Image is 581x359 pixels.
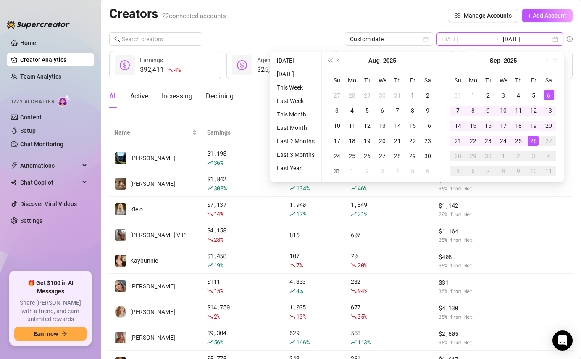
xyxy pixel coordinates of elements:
button: Earn nowarrow-right [14,327,87,341]
span: dollar-circle [120,60,130,70]
input: End date [503,34,551,44]
div: 26 [362,151,372,161]
div: 17 [498,121,508,131]
th: Mo [465,73,481,88]
div: 13 [544,106,554,116]
div: 6 [468,166,478,176]
span: 19 % [214,261,223,269]
div: 5 [362,106,372,116]
li: [DATE] [273,69,318,79]
div: Declining [206,91,234,101]
td: 2025-09-06 [420,164,435,179]
span: $ 408 [439,252,498,261]
div: 2 [423,90,433,100]
div: 18 [513,121,523,131]
span: fall [167,67,173,73]
div: 23 [483,136,493,146]
div: 30 [377,90,387,100]
div: Agency Revenue [257,55,309,65]
button: Choose a year [383,52,396,69]
td: 2025-10-07 [481,164,496,179]
div: 29 [468,151,478,161]
img: Amy Pond [115,306,126,318]
img: Kat Hobbs [115,280,126,292]
div: 15 [468,121,478,131]
td: 2025-08-20 [375,133,390,148]
div: 28 [392,151,402,161]
span: 36 % [214,158,223,166]
div: 20 [544,121,554,131]
a: Setup [20,127,36,134]
span: thunderbolt [11,162,18,169]
span: rise [351,211,357,217]
span: info-circle [567,36,573,42]
div: 70 [351,251,429,270]
td: 2025-09-01 [465,88,481,103]
span: 308 % [214,184,227,192]
span: $ 1,164 [439,227,498,236]
span: Name [114,128,190,137]
div: 10 [332,121,342,131]
td: 2025-09-17 [496,118,511,133]
div: 25 [347,151,357,161]
th: Mo [344,73,360,88]
div: 31 [392,90,402,100]
div: 3 [377,166,387,176]
span: 7 % [296,261,302,269]
td: 2025-08-07 [390,103,405,118]
div: 816 [289,230,341,240]
div: 30 [423,151,433,161]
div: 1,649 [351,200,429,219]
div: 27 [377,151,387,161]
div: 29 [362,90,372,100]
td: 2025-08-10 [329,118,344,133]
span: 14 % [214,210,223,218]
div: 2 [362,166,372,176]
div: 21 [392,136,402,146]
span: rise [207,160,213,166]
span: [PERSON_NAME] [130,155,175,161]
td: 2025-08-25 [344,148,360,164]
div: 31 [453,90,463,100]
td: 2025-07-30 [375,88,390,103]
th: Tu [360,73,375,88]
div: 16 [483,121,493,131]
div: 17 [332,136,342,146]
td: 2025-10-09 [511,164,526,179]
span: 17 % [296,210,306,218]
a: Home [20,40,36,46]
div: 3 [498,90,508,100]
th: Earnings [202,120,285,145]
span: 20 % [358,261,367,269]
td: 2025-10-08 [496,164,511,179]
span: Kleio [130,206,143,213]
span: 35 % from Net [439,261,498,269]
td: 2025-09-05 [405,164,420,179]
td: 2025-09-14 [450,118,465,133]
td: 2025-09-02 [360,164,375,179]
td: 2025-09-26 [526,133,541,148]
span: [PERSON_NAME] [130,180,175,187]
div: 30 [483,151,493,161]
td: 2025-09-27 [541,133,556,148]
div: 10 [498,106,508,116]
td: 2025-09-13 [541,103,556,118]
div: 15 [407,121,418,131]
div: $ 4,158 [207,226,280,244]
div: 19 [528,121,539,131]
td: 2025-09-15 [465,118,481,133]
div: 22 [407,136,418,146]
td: 2025-09-01 [344,164,360,179]
div: 31 [332,166,342,176]
th: Name [109,120,202,145]
td: 2025-09-04 [390,164,405,179]
div: 4 [513,90,523,100]
span: 22 connected accounts [162,12,226,20]
td: 2025-09-29 [465,148,481,164]
li: Last 3 Months [273,150,318,160]
div: Open Intercom Messenger [552,330,573,351]
td: 2025-09-22 [465,133,481,148]
div: $ 1,458 [207,251,280,270]
td: 2025-09-16 [481,118,496,133]
td: 2025-10-05 [450,164,465,179]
